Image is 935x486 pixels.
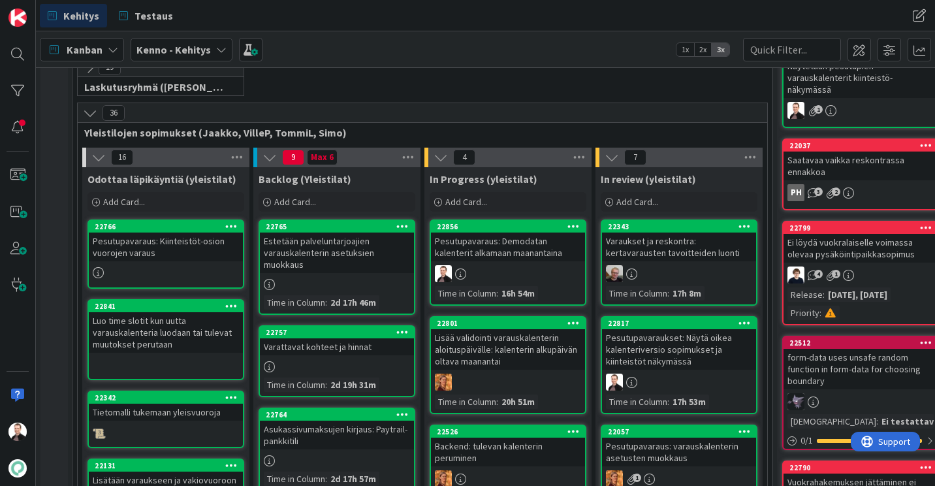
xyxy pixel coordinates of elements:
div: Time in Column [606,286,667,300]
a: 22856Pesutupavaraus: Demodatan kalenterit alkamaan maanantainaVPTime in Column:16h 54m [430,219,586,306]
div: Estetään palveluntarjoajien varauskalenterin asetuksien muokkaus [260,233,414,273]
div: 17h 8m [669,286,705,300]
div: 22817 [602,317,756,329]
div: Max 6 [311,154,334,161]
div: 22342 [89,392,243,404]
div: PH [787,184,804,201]
div: 22343 [602,221,756,233]
a: 22757Varattavat kohteet ja hinnatTime in Column:2d 19h 31m [259,325,415,397]
div: 22765 [266,222,414,231]
img: VP [435,265,452,282]
div: 22765Estetään palveluntarjoajien varauskalenterin asetuksien muokkaus [260,221,414,273]
img: MT [787,267,804,283]
div: Time in Column [264,295,325,310]
span: 9 [282,150,304,165]
div: Pesutupavaraus: varauskalenterin asetusten muokkaus [602,438,756,466]
div: 22817 [608,319,756,328]
span: 1x [676,43,694,56]
a: 22817Pesutupavaraukset: Näytä oikea kalenteriversio sopimukset ja kiinteistöt näkymässäVPTime in ... [601,316,757,414]
span: Yleistilojen sopimukset (Jaakko, VilleP, TommiL, Simo) [84,126,751,139]
span: : [496,395,498,409]
a: 22342Tietomalli tukemaan yleisvuoroja [87,391,244,448]
div: Pesutupavaraus: Kiinteistöt-osion vuorojen varaus [89,233,243,261]
span: Kanban [67,42,103,57]
span: Testaus [135,8,173,24]
div: Priority [787,306,819,320]
div: 2d 17h 46m [327,295,379,310]
a: 22343Varaukset ja reskontra: kertavarausten tavoitteiden luontiJHTime in Column:17h 8m [601,219,757,306]
a: Testaus [111,4,181,27]
img: VP [8,423,27,441]
img: VP [606,374,623,391]
span: Laskutusryhmä (Antti, Harri, Keijo) [84,80,227,93]
div: Varaukset ja reskontra: kertavarausten tavoitteiden luonti [602,233,756,261]
span: In Progress (yleistilat) [430,172,537,186]
span: Add Card... [274,196,316,208]
span: 16 [111,150,133,165]
div: 20h 51m [498,395,538,409]
div: [DEMOGRAPHIC_DATA] [787,414,876,429]
span: Kehitys [63,8,99,24]
div: 22131 [95,461,243,470]
span: In review (yleistilat) [601,172,696,186]
div: 22841 [95,302,243,311]
img: LM [787,393,804,410]
div: 22766Pesutupavaraus: Kiinteistöt-osion vuorojen varaus [89,221,243,261]
span: 7 [624,150,646,165]
div: 22342 [95,393,243,402]
div: 22817Pesutupavaraukset: Näytä oikea kalenteriversio sopimukset ja kiinteistöt näkymässä [602,317,756,370]
span: 0 / 1 [800,434,813,447]
img: Visit kanbanzone.com [8,8,27,27]
span: : [823,287,825,302]
div: 22343 [608,222,756,231]
span: 3x [712,43,729,56]
img: TL [435,374,452,391]
div: 22841 [89,300,243,312]
div: 22856 [437,222,585,231]
span: Add Card... [445,196,487,208]
a: 22801Lisää validointi varauskalenterin aloituspäivälle: kalenterin alkupäivän oltava maanantaiTLT... [430,316,586,414]
div: 22765 [260,221,414,233]
div: 22757 [260,327,414,338]
div: 22757Varattavat kohteet ja hinnat [260,327,414,355]
div: 22764Asukassivumaksujen kirjaus: Paytrail-pankkitili [260,409,414,449]
span: : [667,395,669,409]
b: Kenno - Kehitys [136,43,211,56]
div: 22057 [608,427,756,436]
span: 3 [814,187,823,196]
div: 22526 [431,426,585,438]
span: : [496,286,498,300]
a: 22765Estetään palveluntarjoajien varauskalenterin asetuksien muokkausTime in Column:2d 17h 46m [259,219,415,315]
div: Pesutupavaraus: Demodatan kalenterit alkamaan maanantaina [431,233,585,261]
span: Add Card... [616,196,658,208]
div: [DATE], [DATE] [825,287,891,302]
div: Varattavat kohteet ja hinnat [260,338,414,355]
div: 22131 [89,460,243,472]
div: 22757 [266,328,414,337]
span: 4 [814,270,823,278]
span: Backlog (Yleistilat) [259,172,351,186]
div: Lisää validointi varauskalenterin aloituspäivälle: kalenterin alkupäivän oltava maanantai [431,329,585,370]
div: Tietomalli tukemaan yleisvuoroja [89,404,243,421]
div: 16h 54m [498,286,538,300]
span: : [325,378,327,392]
div: 22856 [431,221,585,233]
span: 2x [694,43,712,56]
span: Support [27,2,59,18]
div: 22057 [602,426,756,438]
span: Add Card... [103,196,145,208]
div: VP [602,374,756,391]
img: avatar [8,459,27,478]
div: Time in Column [606,395,667,409]
span: : [325,472,327,486]
div: 22801Lisää validointi varauskalenterin aloituspäivälle: kalenterin alkupäivän oltava maanantai [431,317,585,370]
span: 1 [832,270,840,278]
span: : [819,306,821,320]
img: JH [606,265,623,282]
div: 22764 [260,409,414,421]
div: 22343Varaukset ja reskontra: kertavarausten tavoitteiden luonti [602,221,756,261]
img: VP [787,102,804,119]
div: 22526Backend: tulevan kalenterin peruminen [431,426,585,466]
div: 22764 [266,410,414,419]
div: 22342Tietomalli tukemaan yleisvuoroja [89,392,243,421]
